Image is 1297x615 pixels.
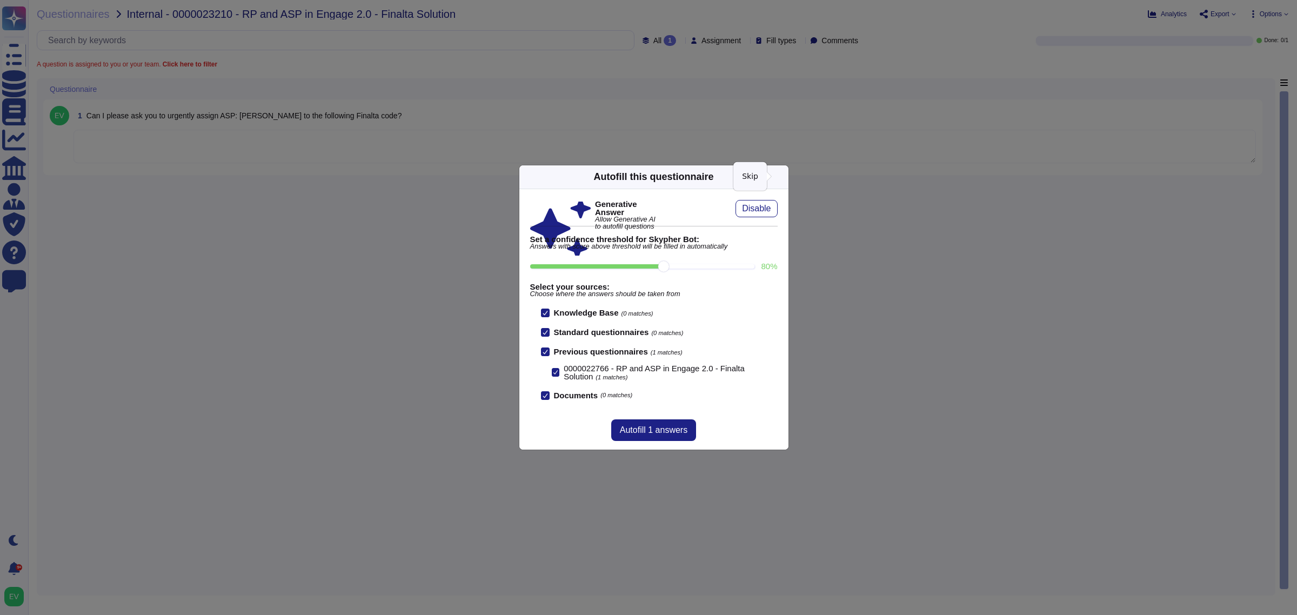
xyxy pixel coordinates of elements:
span: Disable [742,204,771,213]
span: (0 matches) [651,330,683,336]
span: 0000022766 - RP and ASP in Engage 2.0 - Finalta Solution [564,364,745,381]
b: Standard questionnaires [554,327,649,337]
span: Choose where the answers should be taken from [530,291,778,298]
button: Disable [736,200,777,217]
b: Documents [554,391,598,399]
span: Answers with score above threshold will be filled in automatically [530,243,778,250]
b: Set a confidence threshold for Skypher Bot: [530,235,778,243]
button: Autofill 1 answers [611,419,696,441]
div: Skip [733,162,767,191]
label: 80 % [761,262,777,270]
span: (1 matches) [651,349,683,356]
span: (0 matches) [621,310,653,317]
b: Select your sources: [530,283,778,291]
div: Autofill this questionnaire [593,170,713,184]
span: (0 matches) [600,392,632,398]
span: (1 matches) [596,374,627,380]
span: Allow Generative AI to autofill questions [595,216,656,230]
b: Previous questionnaires [554,347,648,356]
span: Autofill 1 answers [620,426,687,434]
b: Knowledge Base [554,308,619,317]
b: Generative Answer [595,200,656,216]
